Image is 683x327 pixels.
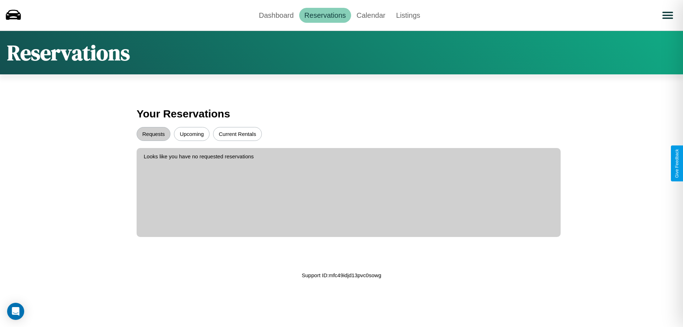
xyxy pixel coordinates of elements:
[351,8,391,23] a: Calendar
[391,8,425,23] a: Listings
[213,127,262,141] button: Current Rentals
[658,5,678,25] button: Open menu
[137,104,546,123] h3: Your Reservations
[174,127,210,141] button: Upcoming
[299,8,351,23] a: Reservations
[7,303,24,320] div: Open Intercom Messenger
[137,127,170,141] button: Requests
[144,152,554,161] p: Looks like you have no requested reservations
[7,38,130,67] h1: Reservations
[674,149,679,178] div: Give Feedback
[254,8,299,23] a: Dashboard
[302,270,381,280] p: Support ID: mfc49idjd13pvc0sowg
